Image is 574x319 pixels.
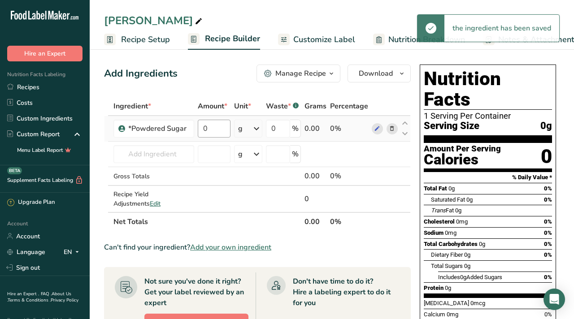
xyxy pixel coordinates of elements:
[112,212,303,231] th: Net Totals
[424,218,455,225] span: Cholesterol
[198,101,227,112] span: Amount
[7,46,83,61] button: Hire an Expert
[431,196,465,203] span: Saturated Fat
[541,145,552,168] div: 0
[304,194,326,204] div: 0
[466,196,473,203] span: 0g
[304,171,326,181] div: 0.00
[544,229,552,236] span: 0%
[544,218,552,225] span: 0%
[238,149,243,159] div: g
[431,207,446,214] i: Trans
[424,285,444,291] span: Protein
[188,29,260,50] a: Recipe Builder
[445,229,457,236] span: 0mg
[330,101,368,112] span: Percentage
[293,34,355,46] span: Customize Label
[424,172,552,183] section: % Daily Value *
[121,34,170,46] span: Recipe Setup
[113,172,194,181] div: Gross Totals
[304,123,326,134] div: 0.00
[7,291,71,303] a: About Us .
[328,212,370,231] th: 0%
[544,196,552,203] span: 0%
[424,112,552,121] div: 1 Serving Per Container
[544,274,552,280] span: 0%
[190,242,271,253] span: Add your own ingredient
[424,121,479,132] span: Serving Size
[456,218,468,225] span: 0mg
[544,251,552,258] span: 0%
[447,311,458,318] span: 0mg
[431,263,463,269] span: Total Sugars
[431,251,463,258] span: Dietary Fiber
[424,241,478,247] span: Total Carbohydrates
[257,65,340,82] button: Manage Recipe
[7,198,55,207] div: Upgrade Plan
[424,69,552,110] h1: Nutrition Facts
[7,167,22,174] div: BETA
[470,300,485,306] span: 0mcg
[431,207,454,214] span: Fat
[540,121,552,132] span: 0g
[330,171,368,181] div: 0%
[104,66,178,81] div: Add Ingredients
[424,300,469,306] span: [MEDICAL_DATA]
[330,123,368,134] div: 0%
[51,297,78,303] a: Privacy Policy
[234,101,251,112] span: Unit
[544,185,552,192] span: 0%
[104,30,170,50] a: Recipe Setup
[460,274,466,280] span: 0g
[388,34,465,46] span: Nutrition Breakdown
[438,274,502,280] span: Includes Added Sugars
[544,289,565,310] div: Open Intercom Messenger
[275,68,326,79] div: Manage Recipe
[150,199,161,208] span: Edit
[293,276,400,308] div: Don't have time to do it? Hire a labeling expert to do it for you
[544,241,552,247] span: 0%
[113,101,151,112] span: Ingredient
[64,246,83,257] div: EN
[128,123,189,134] div: *Powdered Sugar
[359,68,393,79] span: Download
[348,65,411,82] button: Download
[104,242,411,253] div: Can't find your ingredient?
[448,185,455,192] span: 0g
[104,13,204,29] div: [PERSON_NAME]
[464,263,470,269] span: 0g
[8,297,51,303] a: Terms & Conditions .
[205,33,260,45] span: Recipe Builder
[424,229,444,236] span: Sodium
[445,285,451,291] span: 0g
[113,190,194,208] div: Recipe Yield Adjustments
[464,251,470,258] span: 0g
[424,185,447,192] span: Total Fat
[278,30,355,50] a: Customize Label
[373,30,465,50] a: Nutrition Breakdown
[304,101,326,112] span: Grams
[424,153,501,166] div: Calories
[444,15,559,42] div: the ingredient has been saved
[479,241,485,247] span: 0g
[7,244,45,260] a: Language
[544,311,552,318] span: 0%
[238,123,243,134] div: g
[266,101,299,112] div: Waste
[424,145,501,153] div: Amount Per Serving
[144,276,248,308] div: Not sure you've done it right? Get your label reviewed by an expert
[41,291,52,297] a: FAQ .
[455,207,461,214] span: 0g
[303,212,328,231] th: 0.00
[7,291,39,297] a: Hire an Expert .
[424,311,445,318] span: Calcium
[113,145,194,163] input: Add Ingredient
[7,129,60,139] div: Custom Report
